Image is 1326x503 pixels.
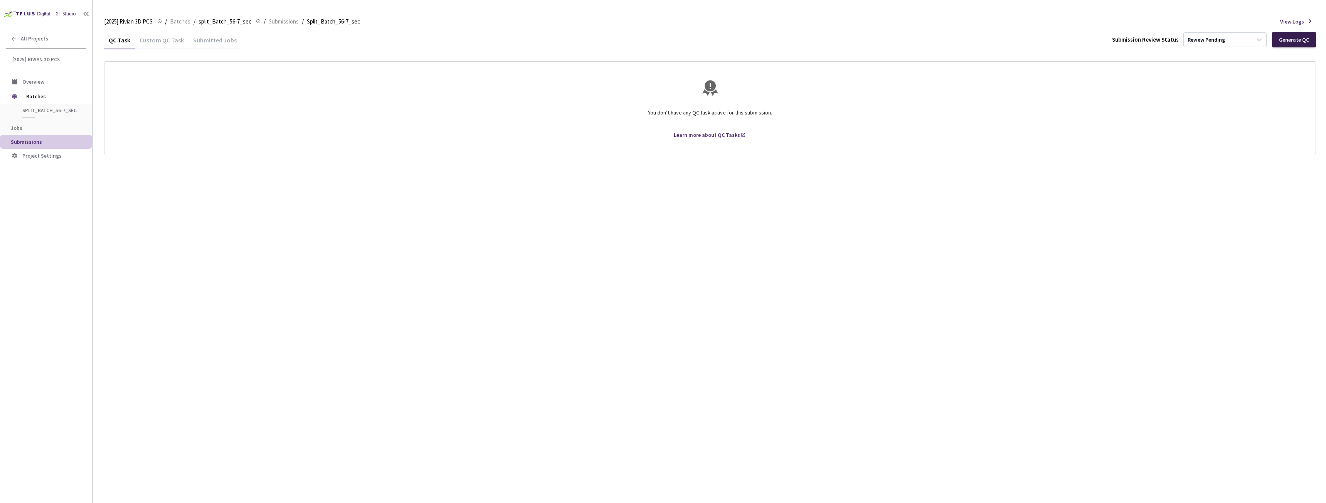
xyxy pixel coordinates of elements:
[1279,37,1309,43] div: Generate QC
[1280,17,1304,26] span: View Logs
[269,17,299,26] span: Submissions
[168,17,192,25] a: Batches
[267,17,300,25] a: Submissions
[104,36,135,49] div: QC Task
[104,17,153,26] span: [2025] Rivian 3D PCS
[56,10,76,18] div: GT Studio
[21,35,48,42] span: All Projects
[1188,36,1225,44] div: Review Pending
[188,36,241,49] div: Submitted Jobs
[11,138,42,145] span: Submissions
[264,17,266,26] li: /
[302,17,304,26] li: /
[1112,35,1179,44] div: Submission Review Status
[11,124,22,131] span: Jobs
[674,131,740,139] div: Learn more about QC Tasks
[26,89,79,104] span: Batches
[12,56,81,63] span: [2025] Rivian 3D PCS
[307,17,360,26] span: Split_Batch_56-7_sec
[114,102,1306,131] div: You don’t have any QC task active for this submission.
[22,78,44,85] span: Overview
[22,107,79,114] span: split_Batch_56-7_sec
[22,152,62,159] span: Project Settings
[194,17,195,26] li: /
[170,17,190,26] span: Batches
[135,36,188,49] div: Custom QC Task
[199,17,251,26] span: split_Batch_56-7_sec
[165,17,167,26] li: /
